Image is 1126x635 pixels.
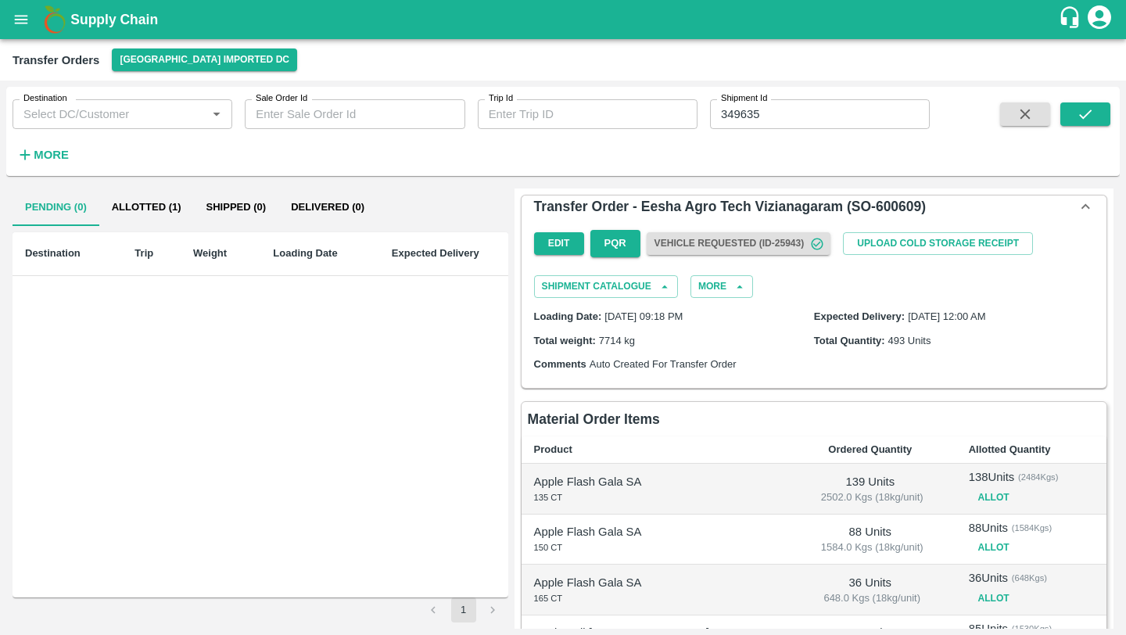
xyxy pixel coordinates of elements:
p: Apple Flash Gala SA [534,473,772,490]
label: Comments [534,358,586,370]
label: Shipment Id [721,92,767,105]
span: 493 Units [888,335,931,346]
b: Expected Delivery [392,247,479,259]
button: More [690,275,753,298]
p: 138 Units [969,468,1015,486]
label: Total Quantity: [814,335,885,346]
label: Trip Id [489,92,513,105]
span: 150 CT [534,543,562,552]
p: Apple Flash Gala SA [534,523,772,540]
button: Allot [969,486,1019,509]
button: More [13,142,73,168]
p: 36 Units [797,574,944,591]
button: Select DC [112,48,297,71]
span: 2502.0 Kgs (18kg/unit) [801,490,944,505]
b: Trip [134,247,153,259]
img: logo [39,4,70,35]
input: Enter Sale Order Id [245,99,464,129]
span: ( 1584 Kgs) [1012,521,1052,535]
h6: Material Order Items [528,408,660,430]
input: Select DC/Customer [17,104,202,124]
b: Supply Chain [70,12,158,27]
span: ( 648 Kgs) [1012,571,1047,585]
b: Destination [25,247,81,259]
span: ( 2484 Kgs) [1018,470,1058,484]
button: page 1 [451,597,476,622]
button: Pending (0) [13,188,99,226]
p: Apple Flash Gala SA [534,574,772,591]
div: account of current user [1085,3,1113,36]
p: 36 Units [969,569,1008,587]
span: 1584.0 Kgs (18kg/unit) [801,540,944,555]
label: Loading Date: [534,310,602,322]
button: Allot [969,587,1019,610]
nav: pagination navigation [419,597,508,622]
span: 165 CT [534,594,562,603]
label: Sale Order Id [256,92,307,105]
button: Shipment Catalogue [534,275,678,298]
div: customer-support [1058,5,1085,34]
button: Edit [534,232,584,255]
label: Destination [23,92,67,105]
button: open drawer [3,2,39,38]
b: Loading Date [273,247,337,259]
span: [DATE] 09:18 PM [604,310,683,322]
span: 648.0 Kgs (18kg/unit) [801,591,944,606]
input: Enter Trip ID [478,99,697,129]
b: Weight [193,247,227,259]
strong: More [34,149,69,161]
button: Upload Cold Storage Receipt [843,232,1033,255]
span: Auto Created For Transfer Order [590,358,737,370]
button: Open [206,104,227,124]
span: [DATE] 12:00 AM [908,310,985,322]
div: Transfer Order - Eesha Agro Tech Vizianagaram (SO-600609) [522,196,1106,217]
div: Transfer Orders [13,50,99,70]
span: 135 CT [534,493,562,502]
p: 139 Units [797,473,944,490]
p: 88 Units [969,519,1008,536]
a: Supply Chain [70,9,1058,30]
button: Shipped (0) [194,188,279,226]
button: Delivered (0) [278,188,377,226]
span: 7714 kg [599,335,635,346]
button: PQR [590,230,640,257]
input: Enter Shipment ID [710,99,930,129]
h6: Transfer Order - Eesha Agro Tech Vizianagaram (SO-600609) [534,196,927,217]
b: Ordered Quantity [828,443,912,455]
b: Product [534,443,572,455]
label: Total weight: [534,335,596,346]
button: Allotted (1) [99,188,194,226]
button: Allot [969,536,1019,559]
button: Vehicle Requested (ID-25943) [647,232,831,255]
p: 88 Units [797,523,944,540]
label: Expected Delivery: [814,310,905,322]
b: Allotted Quantity [969,443,1051,455]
